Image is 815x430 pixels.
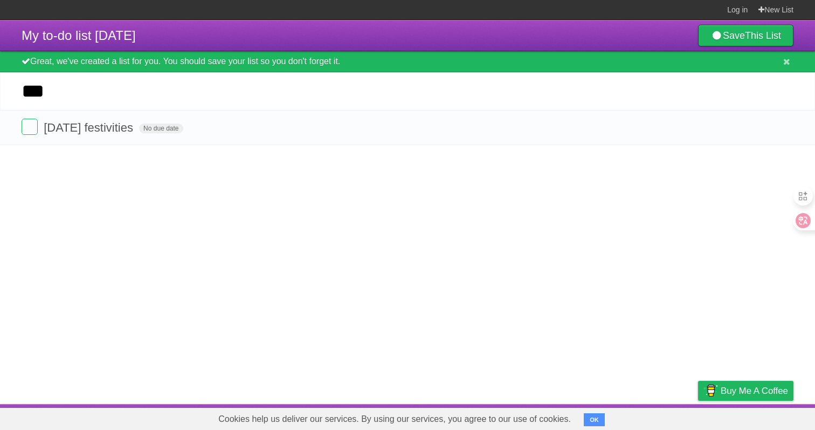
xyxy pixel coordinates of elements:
span: No due date [139,124,183,133]
a: Developers [590,407,634,427]
a: Buy me a coffee [698,381,793,401]
label: Done [22,119,38,135]
a: Suggest a feature [726,407,793,427]
button: OK [584,413,605,426]
span: [DATE] festivities [44,121,136,134]
a: Terms [647,407,671,427]
b: This List [745,30,781,41]
span: My to-do list [DATE] [22,28,136,43]
a: Privacy [684,407,712,427]
a: SaveThis List [698,25,793,46]
span: Buy me a coffee [721,381,788,400]
span: Cookies help us deliver our services. By using our services, you agree to our use of cookies. [208,408,582,430]
a: About [555,407,577,427]
img: Buy me a coffee [703,381,718,400]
